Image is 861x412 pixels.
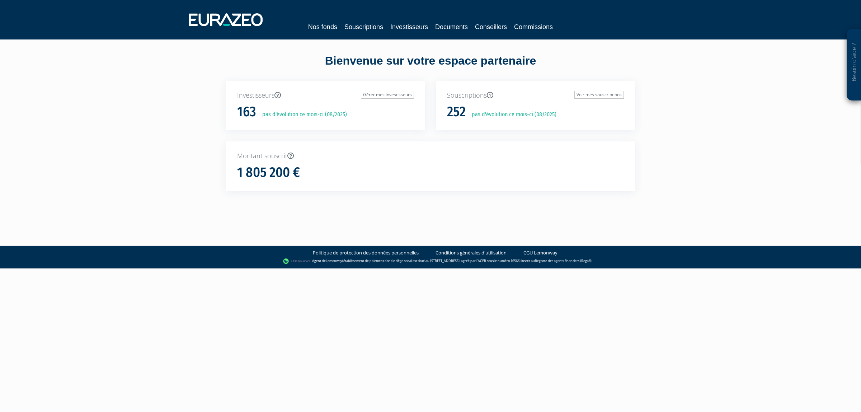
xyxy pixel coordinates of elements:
h1: 1 805 200 € [237,165,300,180]
p: Souscriptions [447,91,624,100]
p: Besoin d'aide ? [850,33,858,97]
a: Conditions générales d'utilisation [436,249,507,256]
a: Commissions [514,22,553,32]
a: Conseillers [475,22,507,32]
p: pas d'évolution ce mois-ci (08/2025) [257,111,347,119]
p: pas d'évolution ce mois-ci (08/2025) [467,111,556,119]
a: Souscriptions [344,22,383,32]
a: Investisseurs [390,22,428,32]
a: Politique de protection des données personnelles [313,249,419,256]
a: Voir mes souscriptions [574,91,624,99]
div: - Agent de (établissement de paiement dont le siège social est situé au [STREET_ADDRESS], agréé p... [7,258,854,265]
a: Lemonway [326,258,342,263]
a: Documents [435,22,468,32]
a: Gérer mes investisseurs [361,91,414,99]
img: logo-lemonway.png [283,258,311,265]
div: Bienvenue sur votre espace partenaire [221,53,640,81]
p: Investisseurs [237,91,414,100]
img: 1732889491-logotype_eurazeo_blanc_rvb.png [189,13,263,26]
h1: 252 [447,104,466,120]
a: Registre des agents financiers (Regafi) [535,258,592,263]
a: Nos fonds [308,22,337,32]
h1: 163 [237,104,256,120]
a: CGU Lemonway [523,249,557,256]
p: Montant souscrit [237,151,624,161]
